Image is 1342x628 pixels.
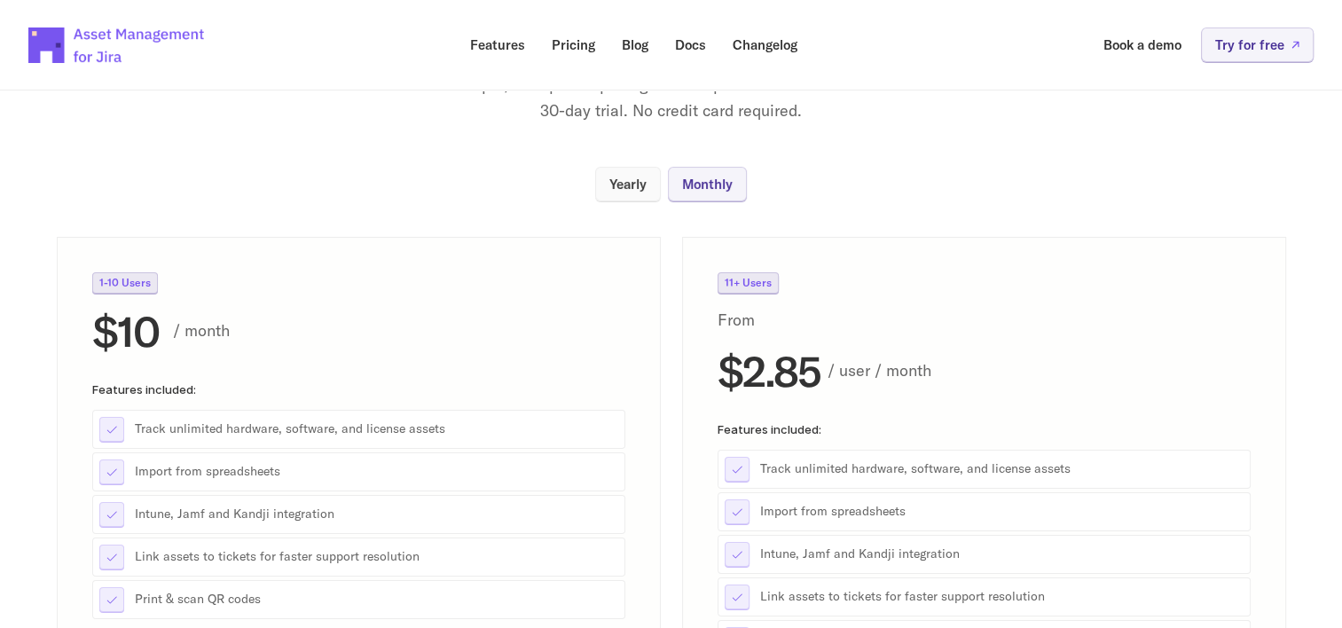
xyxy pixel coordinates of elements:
[720,27,810,62] a: Changelog
[1201,27,1314,62] a: Try for free
[92,382,625,395] p: Features included:
[135,506,618,523] p: Intune, Jamf and Kandji integration
[828,357,1251,383] p: / user / month
[135,420,618,438] p: Track unlimited hardware, software, and license assets
[450,73,893,124] p: Simple, transparent pricing. No setup fees or contracts. Free 30-day trial. No credit card required.
[135,548,618,566] p: Link assets to tickets for faster support resolution
[458,27,538,62] a: Features
[682,177,733,191] p: Monthly
[470,38,525,51] p: Features
[663,27,718,62] a: Docs
[718,422,1251,435] p: Features included:
[1103,38,1181,51] p: Book a demo
[760,503,1244,521] p: Import from spreadsheets
[718,347,820,394] h2: $2.85
[1215,38,1284,51] p: Try for free
[760,588,1244,606] p: Link assets to tickets for faster support resolution
[92,308,159,355] h2: $10
[552,38,595,51] p: Pricing
[99,278,151,288] p: 1-10 Users
[760,460,1244,478] p: Track unlimited hardware, software, and license assets
[609,177,647,191] p: Yearly
[675,38,706,51] p: Docs
[760,546,1244,563] p: Intune, Jamf and Kandji integration
[733,38,797,51] p: Changelog
[725,278,772,288] p: 11+ Users
[1091,27,1194,62] a: Book a demo
[135,463,618,481] p: Import from spreadsheets
[539,27,608,62] a: Pricing
[622,38,648,51] p: Blog
[609,27,661,62] a: Blog
[718,308,797,334] p: From
[135,591,618,608] p: Print & scan QR codes
[173,318,625,344] p: / month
